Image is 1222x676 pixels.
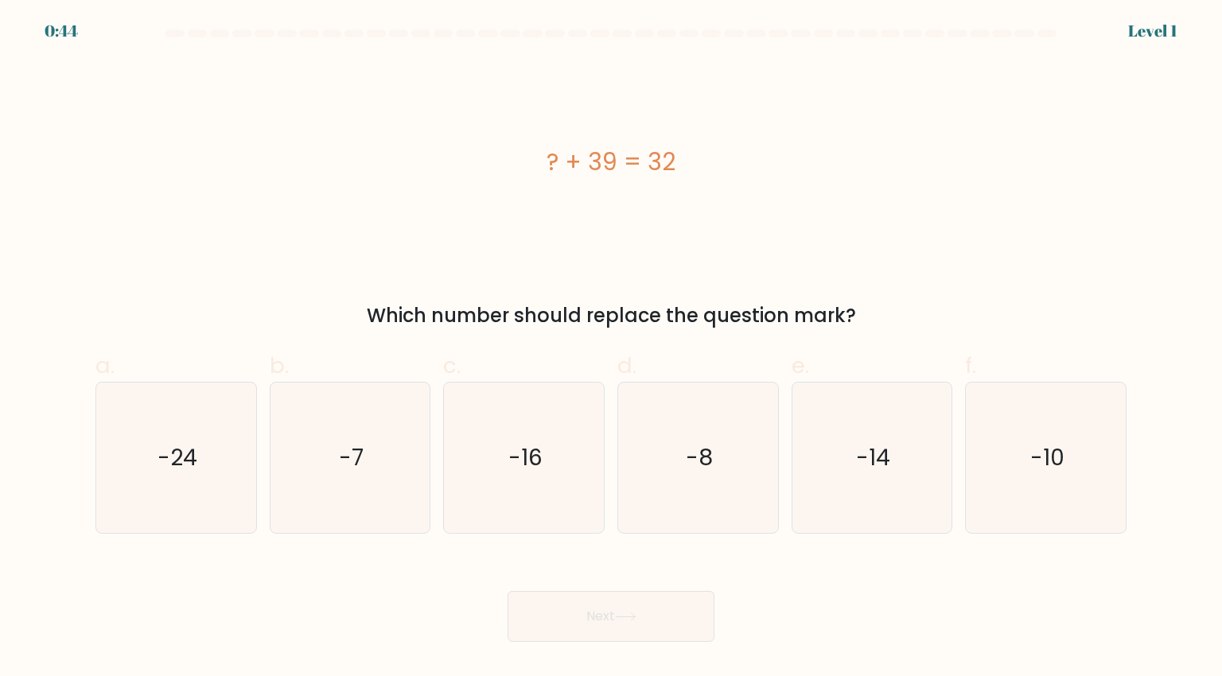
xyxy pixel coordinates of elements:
[965,350,976,381] span: f.
[1128,19,1177,43] div: Level 1
[686,441,713,473] text: -8
[443,350,461,381] span: c.
[45,19,78,43] div: 0:44
[95,144,1127,180] div: ? + 39 = 32
[617,350,636,381] span: d.
[105,301,1117,330] div: Which number should replace the question mark?
[792,350,809,381] span: e.
[158,441,197,473] text: -24
[270,350,289,381] span: b.
[856,441,890,473] text: -14
[508,441,543,473] text: -16
[1030,441,1064,473] text: -10
[339,441,364,473] text: -7
[508,591,714,642] button: Next
[95,350,115,381] span: a.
